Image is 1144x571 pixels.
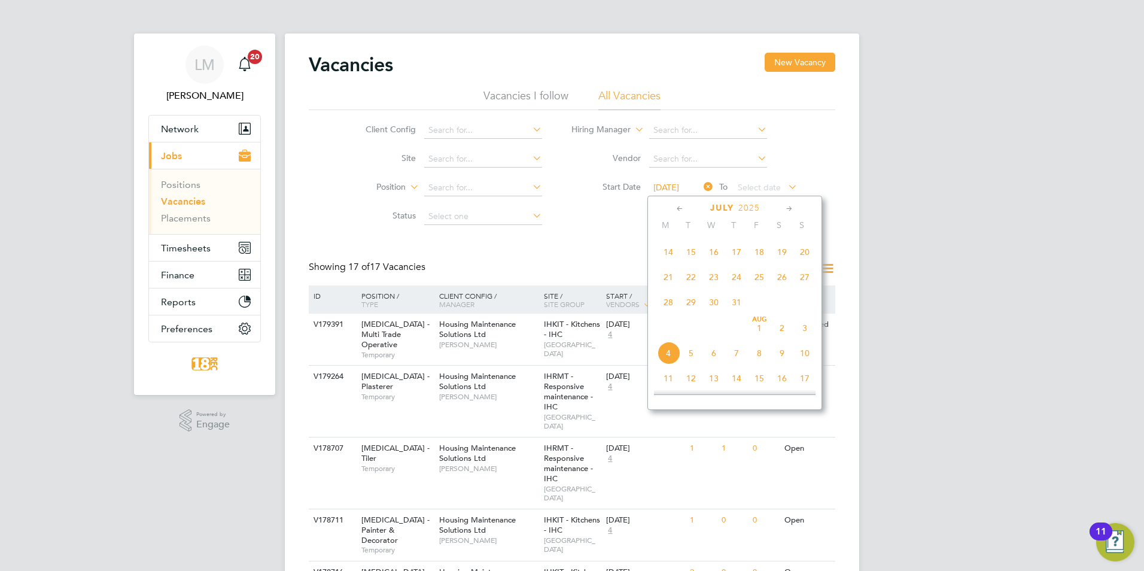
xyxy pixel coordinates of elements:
[544,371,593,412] span: IHRMT - Responsive maintenance - IHC
[149,116,260,142] button: Network
[311,314,352,336] div: V179391
[311,438,352,460] div: V178707
[347,124,416,135] label: Client Config
[361,371,430,391] span: [MEDICAL_DATA] - Plasterer
[765,53,835,72] button: New Vacancy
[657,266,680,288] span: 21
[649,151,767,168] input: Search for...
[719,438,750,460] div: 1
[544,515,600,535] span: IHKIT - Kitchens - IHC
[702,367,725,390] span: 13
[725,241,748,263] span: 17
[348,261,425,273] span: 17 Vacancies
[161,296,196,308] span: Reports
[544,412,601,431] span: [GEOGRAPHIC_DATA]
[439,319,516,339] span: Housing Maintenance Solutions Ltd
[161,123,199,135] span: Network
[161,212,211,224] a: Placements
[424,151,542,168] input: Search for...
[188,354,221,373] img: 18rec-logo-retina.png
[793,266,816,288] span: 27
[309,53,393,77] h2: Vacancies
[439,299,474,309] span: Manager
[748,266,771,288] span: 25
[725,367,748,390] span: 14
[606,320,684,330] div: [DATE]
[606,299,640,309] span: Vendors
[687,509,718,531] div: 1
[436,285,541,314] div: Client Config /
[606,444,684,454] div: [DATE]
[148,354,261,373] a: Go to home page
[347,210,416,221] label: Status
[311,366,352,388] div: V179264
[702,241,725,263] span: 16
[680,241,702,263] span: 15
[149,235,260,261] button: Timesheets
[196,420,230,430] span: Engage
[233,45,257,84] a: 20
[748,317,771,339] span: 1
[677,220,699,230] span: T
[725,266,748,288] span: 24
[361,350,433,360] span: Temporary
[657,241,680,263] span: 14
[1096,531,1106,547] div: 11
[424,122,542,139] input: Search for...
[179,409,230,432] a: Powered byEngage
[439,443,516,463] span: Housing Maintenance Solutions Ltd
[748,317,771,323] span: Aug
[439,464,538,473] span: [PERSON_NAME]
[161,179,200,190] a: Positions
[793,367,816,390] span: 17
[750,509,781,531] div: 0
[544,340,601,359] span: [GEOGRAPHIC_DATA]
[722,220,745,230] span: T
[483,89,568,110] li: Vacancies I follow
[541,285,604,314] div: Site /
[702,291,725,314] span: 30
[149,315,260,342] button: Preferences
[606,515,684,526] div: [DATE]
[149,262,260,288] button: Finance
[1096,523,1134,561] button: Open Resource Center, 11 new notifications
[680,367,702,390] span: 12
[148,89,261,103] span: Libby Murphy
[544,319,600,339] span: IHKIT - Kitchens - IHC
[771,241,793,263] span: 19
[702,266,725,288] span: 23
[748,241,771,263] span: 18
[361,545,433,555] span: Temporary
[348,261,370,273] span: 17 of
[771,342,793,365] span: 9
[424,208,542,225] input: Select one
[439,515,516,535] span: Housing Maintenance Solutions Ltd
[680,291,702,314] span: 29
[196,409,230,420] span: Powered by
[657,367,680,390] span: 11
[161,196,205,207] a: Vacancies
[149,169,260,234] div: Jobs
[309,261,428,274] div: Showing
[657,291,680,314] span: 28
[361,464,433,473] span: Temporary
[194,57,215,72] span: LM
[702,342,725,365] span: 6
[680,342,702,365] span: 5
[606,454,614,464] span: 4
[544,299,585,309] span: Site Group
[337,181,406,193] label: Position
[424,180,542,196] input: Search for...
[361,443,430,463] span: [MEDICAL_DATA] - Tiler
[161,150,182,162] span: Jobs
[699,220,722,230] span: W
[781,509,833,531] div: Open
[771,266,793,288] span: 26
[719,509,750,531] div: 0
[439,371,516,391] span: Housing Maintenance Solutions Ltd
[748,367,771,390] span: 15
[562,124,631,136] label: Hiring Manager
[793,241,816,263] span: 20
[161,323,212,335] span: Preferences
[352,285,436,314] div: Position /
